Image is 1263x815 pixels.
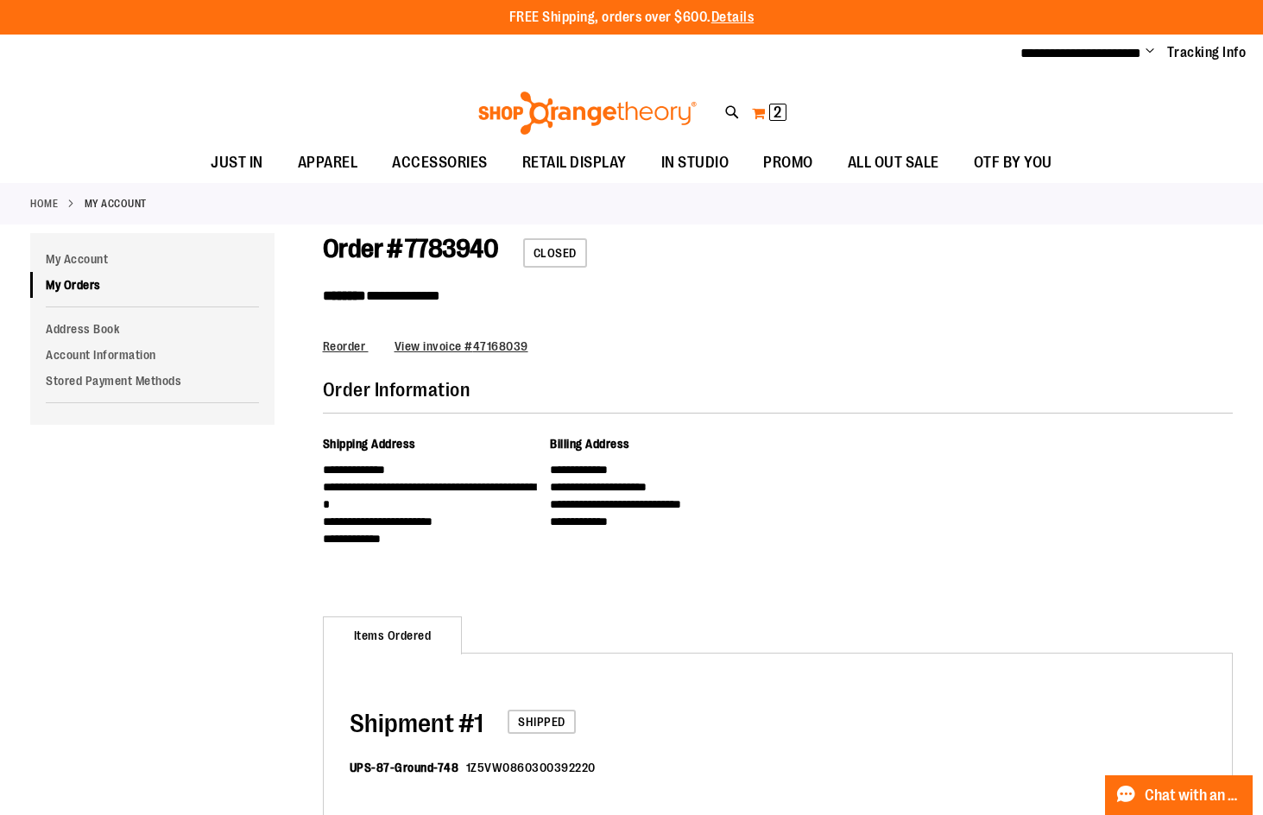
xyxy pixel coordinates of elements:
[85,196,147,212] strong: My Account
[350,709,483,738] span: 1
[211,143,263,182] span: JUST IN
[350,759,459,776] dt: UPS-87-Ground-748
[1167,43,1247,62] a: Tracking Info
[30,196,58,212] a: Home
[395,339,473,353] span: View invoice #
[661,143,729,182] span: IN STUDIO
[1105,775,1254,815] button: Chat with an Expert
[323,437,416,451] span: Shipping Address
[476,92,699,135] img: Shop Orangetheory
[323,339,366,353] span: Reorder
[509,8,755,28] p: FREE Shipping, orders over $600.
[466,759,596,776] dd: 1Z5VW0860300392220
[30,368,275,394] a: Stored Payment Methods
[550,437,630,451] span: Billing Address
[1146,44,1154,61] button: Account menu
[974,143,1052,182] span: OTF BY YOU
[395,339,528,353] a: View invoice #47168039
[323,616,463,654] strong: Items Ordered
[350,709,474,738] span: Shipment #
[763,143,813,182] span: PROMO
[508,710,576,734] span: Shipped
[323,339,369,353] a: Reorder
[711,9,755,25] a: Details
[848,143,939,182] span: ALL OUT SALE
[30,316,275,342] a: Address Book
[30,272,275,298] a: My Orders
[1145,787,1242,804] span: Chat with an Expert
[323,379,470,401] span: Order Information
[522,143,627,182] span: RETAIL DISPLAY
[523,238,587,268] span: Closed
[323,234,499,263] span: Order # 7783940
[30,246,275,272] a: My Account
[298,143,358,182] span: APPAREL
[392,143,488,182] span: ACCESSORIES
[774,104,781,121] span: 2
[30,342,275,368] a: Account Information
